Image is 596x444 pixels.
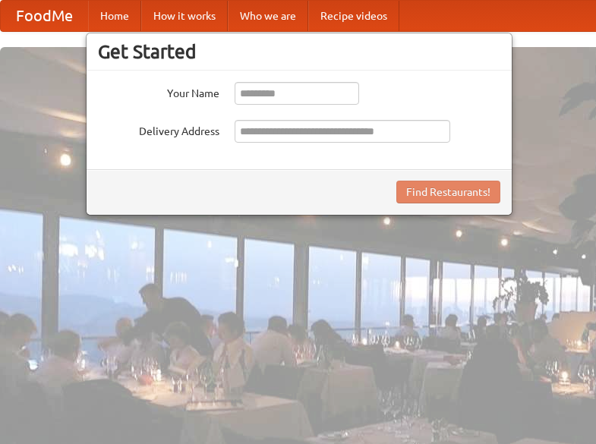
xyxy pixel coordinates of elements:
[308,1,399,31] a: Recipe videos
[98,40,500,63] h3: Get Started
[228,1,308,31] a: Who we are
[88,1,141,31] a: Home
[396,181,500,203] button: Find Restaurants!
[141,1,228,31] a: How it works
[98,82,219,101] label: Your Name
[1,1,88,31] a: FoodMe
[98,120,219,139] label: Delivery Address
